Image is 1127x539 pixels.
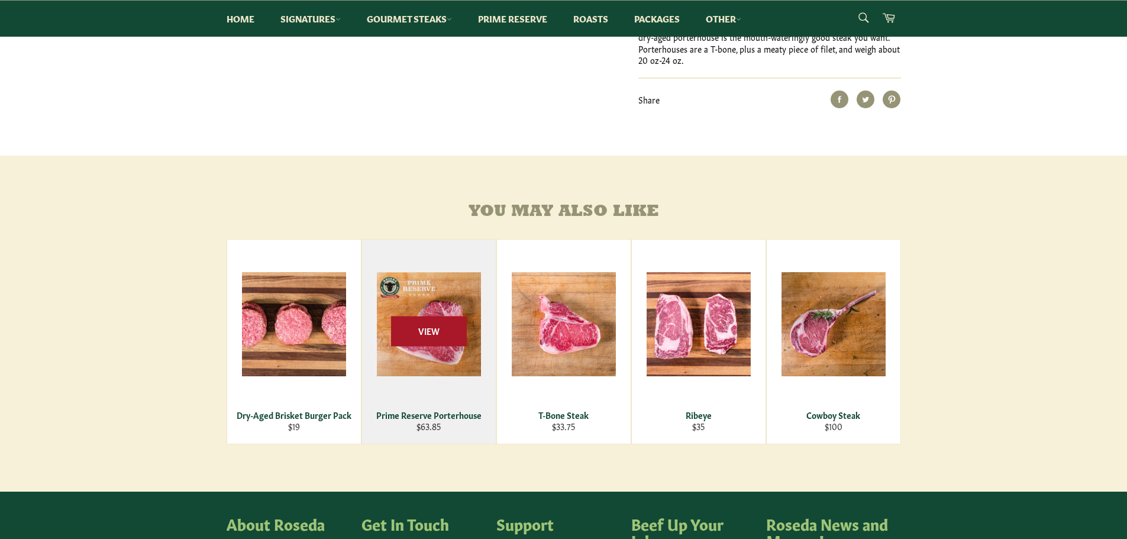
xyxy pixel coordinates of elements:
div: Prime Reserve Porterhouse [369,409,488,421]
a: Other [694,1,753,37]
a: Roasts [561,1,620,37]
a: Prime Reserve [466,1,559,37]
a: T-Bone Steak T-Bone Steak $33.75 [496,239,631,444]
h4: About Roseda [227,515,350,532]
div: Dry-Aged Brisket Burger Pack [234,409,353,421]
img: Ribeye [647,272,751,376]
a: Packages [622,1,692,37]
img: Dry-Aged Brisket Burger Pack [242,272,346,376]
div: $100 [774,421,893,432]
span: View [391,316,467,346]
div: Ribeye [639,409,758,421]
a: Cowboy Steak Cowboy Steak $100 [766,239,901,444]
p: When you're craving a big, hearty cut—or are looking to share—our dry-aged porterhouse is the mou... [638,20,901,66]
a: Gourmet Steaks [355,1,464,37]
div: $33.75 [504,421,623,432]
h4: Support [496,515,619,532]
a: Signatures [269,1,353,37]
h4: Get In Touch [361,515,485,532]
a: Home [215,1,266,37]
div: T-Bone Steak [504,409,623,421]
h4: You may also like [227,203,901,221]
div: Cowboy Steak [774,409,893,421]
img: Cowboy Steak [782,272,886,376]
a: Dry-Aged Brisket Burger Pack Dry-Aged Brisket Burger Pack $19 [227,239,361,444]
div: $35 [639,421,758,432]
img: T-Bone Steak [512,272,616,376]
div: $19 [234,421,353,432]
a: Ribeye Ribeye $35 [631,239,766,444]
span: Share [638,93,660,105]
a: Prime Reserve Porterhouse Prime Reserve Porterhouse $63.85 View [361,239,496,444]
